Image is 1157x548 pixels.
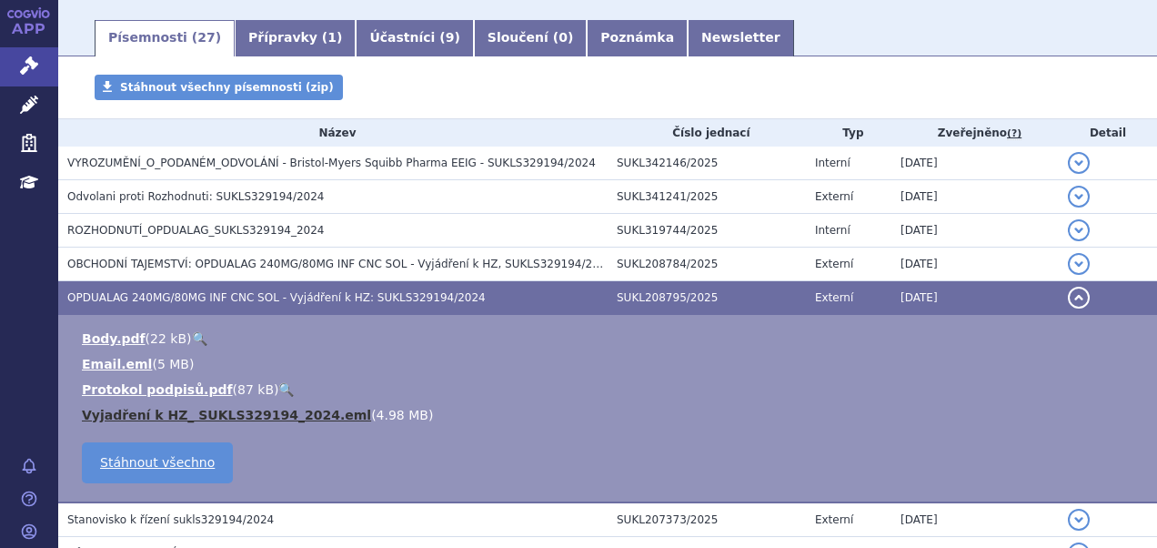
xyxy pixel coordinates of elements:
th: Typ [806,119,891,147]
span: OBCHODNÍ TAJEMSTVÍ: OPDUALAG 240MG/80MG INF CNC SOL - Vyjádření k HZ, SUKLS329194/2024 [67,258,613,270]
span: 87 kB [237,382,274,397]
button: detail [1068,509,1090,531]
span: 22 kB [150,331,186,346]
a: Newsletter [688,20,794,56]
th: Název [58,119,608,147]
span: ROZHODNUTÍ_OPDUALAG_SUKLS329194_2024 [67,224,324,237]
button: detail [1068,186,1090,208]
span: 9 [446,30,455,45]
a: Účastníci (9) [356,20,473,56]
td: SUKL208795/2025 [608,281,806,315]
li: ( ) [82,406,1139,424]
button: detail [1068,219,1090,241]
span: OPDUALAG 240MG/80MG INF CNC SOL - Vyjádření k HZ: SUKLS329194/2024 [67,291,486,304]
span: Interní [815,224,850,237]
td: SUKL342146/2025 [608,147,806,180]
a: Email.eml [82,357,152,371]
li: ( ) [82,381,1139,399]
button: detail [1068,152,1090,174]
th: Zveřejněno [891,119,1059,147]
a: Poznámka [587,20,688,56]
th: Číslo jednací [608,119,806,147]
span: Stáhnout všechny písemnosti (zip) [120,81,334,94]
a: Stáhnout všechno [82,442,233,483]
button: detail [1068,287,1090,309]
a: Body.pdf [82,331,146,346]
button: detail [1068,253,1090,275]
span: Externí [815,258,853,270]
th: Detail [1059,119,1157,147]
td: [DATE] [891,281,1059,315]
td: [DATE] [891,248,1059,281]
span: 27 [197,30,215,45]
a: Přípravky (1) [235,20,356,56]
td: [DATE] [891,502,1059,537]
span: 5 MB [157,357,189,371]
span: VYROZUMĚNÍ_O_PODANÉM_ODVOLÁNÍ - Bristol-Myers Squibb Pharma EEIG - SUKLS329194/2024 [67,157,596,169]
td: [DATE] [891,147,1059,180]
a: Protokol podpisů.pdf [82,382,233,397]
td: SUKL319744/2025 [608,214,806,248]
td: [DATE] [891,180,1059,214]
span: Stanovisko k řízení sukls329194/2024 [67,513,274,526]
span: 1 [327,30,337,45]
a: Písemnosti (27) [95,20,235,56]
td: SUKL341241/2025 [608,180,806,214]
span: 4.98 MB [377,408,428,422]
li: ( ) [82,330,1139,348]
span: Interní [815,157,850,169]
a: 🔍 [192,331,207,346]
li: ( ) [82,355,1139,373]
a: 🔍 [278,382,294,397]
span: Externí [815,190,853,203]
span: Externí [815,513,853,526]
td: SUKL207373/2025 [608,502,806,537]
td: SUKL208784/2025 [608,248,806,281]
td: [DATE] [891,214,1059,248]
a: Sloučení (0) [474,20,587,56]
abbr: (?) [1007,127,1021,140]
a: Stáhnout všechny písemnosti (zip) [95,75,343,100]
span: Odvolani proti Rozhodnuti: SUKLS329194/2024 [67,190,325,203]
span: 0 [558,30,568,45]
a: Vyjadření k HZ_ SUKLS329194_2024.eml [82,408,371,422]
span: Externí [815,291,853,304]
